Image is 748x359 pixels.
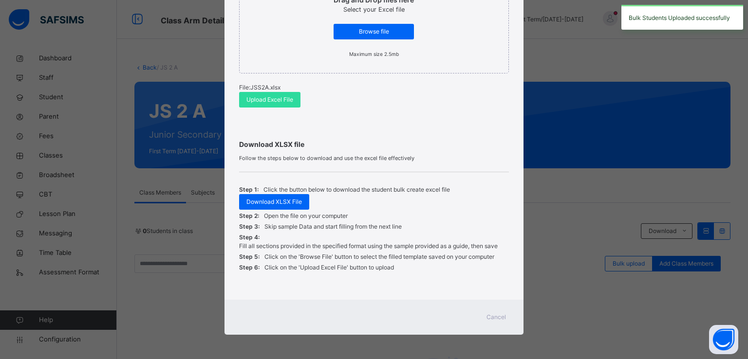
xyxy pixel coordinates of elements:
[239,252,260,261] span: Step 5:
[239,222,260,231] span: Step 3:
[239,139,509,149] span: Download XLSX file
[621,5,743,30] div: Bulk Students Uploaded successfully
[341,27,407,36] span: Browse file
[239,242,498,251] p: Fill all sections provided in the specified format using the sample provided as a guide, then save
[349,51,399,57] small: Maximum size 2.5mb
[239,185,259,194] span: Step 1:
[239,154,509,162] span: Follow the steps below to download and use the excel file effectively
[264,212,348,220] p: Open the file on your computer
[343,6,405,13] span: Select your Excel file
[264,222,402,231] p: Skip sample Data and start filling from the next line
[239,263,260,272] span: Step 6:
[486,313,506,322] span: Cancel
[264,252,494,261] p: Click on the 'Browse File' button to select the filled template saved on your computer
[709,325,738,354] button: Open asap
[246,95,293,104] span: Upload Excel File
[263,185,450,194] p: Click the button below to download the student bulk create excel file
[239,83,509,92] p: File: JSS2A.xlsx
[246,197,302,206] span: Download XLSX File
[239,233,260,242] span: Step 4:
[264,263,394,272] p: Click on the 'Upload Excel File' button to upload
[239,212,259,220] span: Step 2:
